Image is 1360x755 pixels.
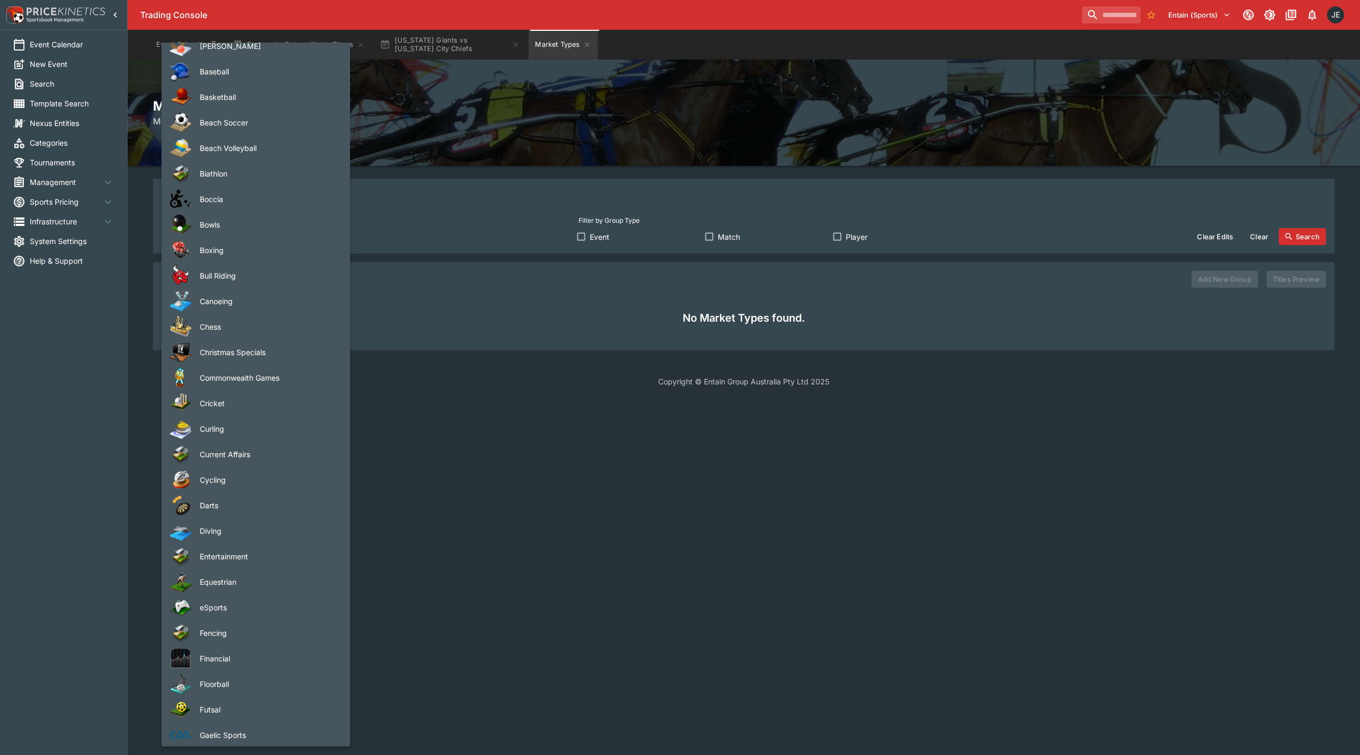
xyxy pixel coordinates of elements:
[200,91,333,103] span: Basketball
[170,494,191,516] img: darts.png
[170,265,191,286] img: bull_riding.png
[170,112,191,133] img: beach_soccer.png
[170,443,191,465] img: other.png
[200,219,333,230] span: Bowls
[200,117,333,128] span: Beach Soccer
[200,449,333,460] span: Current Affairs
[170,316,191,337] img: chess.png
[170,622,191,643] img: other.png
[170,699,191,720] img: futsal.png
[200,500,333,511] span: Darts
[200,678,333,690] span: Floorball
[170,214,191,235] img: bowls.png
[200,347,333,358] span: Christmas Specials
[200,474,333,485] span: Cycling
[170,367,191,388] img: commonwealth_games.png
[170,341,191,363] img: specials.png
[170,546,191,567] img: other.png
[200,729,333,741] span: Gaelic Sports
[200,423,333,434] span: Curling
[170,724,191,745] img: gaelic_sports.png
[200,245,333,256] span: Boxing
[200,296,333,307] span: Canoeing
[200,627,333,639] span: Fencing
[170,239,191,261] img: boxing.png
[200,602,333,613] span: eSports
[170,137,191,158] img: beach_volleyball.png
[170,290,191,312] img: canoeing.png
[170,35,191,56] img: bandy.png
[200,321,333,332] span: Chess
[170,86,191,107] img: basketball.png
[170,648,191,669] img: financial.png
[200,168,333,179] span: Biathlon
[200,551,333,562] span: Entertainment
[170,163,191,184] img: other.png
[200,398,333,409] span: Cricket
[170,597,191,618] img: esports.png
[200,142,333,154] span: Beach Volleyball
[200,66,333,77] span: Baseball
[200,270,333,281] span: Bull Riding
[200,704,333,715] span: Futsal
[170,392,191,414] img: cricket.png
[170,571,191,592] img: equestrian.png
[170,418,191,439] img: curling.png
[200,40,333,52] span: [PERSON_NAME]
[170,469,191,490] img: cycling.png
[170,520,191,541] img: diving.png
[200,372,333,383] span: Commonwealth Games
[200,194,333,205] span: Boccia
[200,525,333,536] span: Diving
[200,576,333,588] span: Equestrian
[170,61,191,82] img: baseball.png
[200,653,333,664] span: Financial
[170,188,191,209] img: boccia.png
[170,673,191,694] img: floorball.png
